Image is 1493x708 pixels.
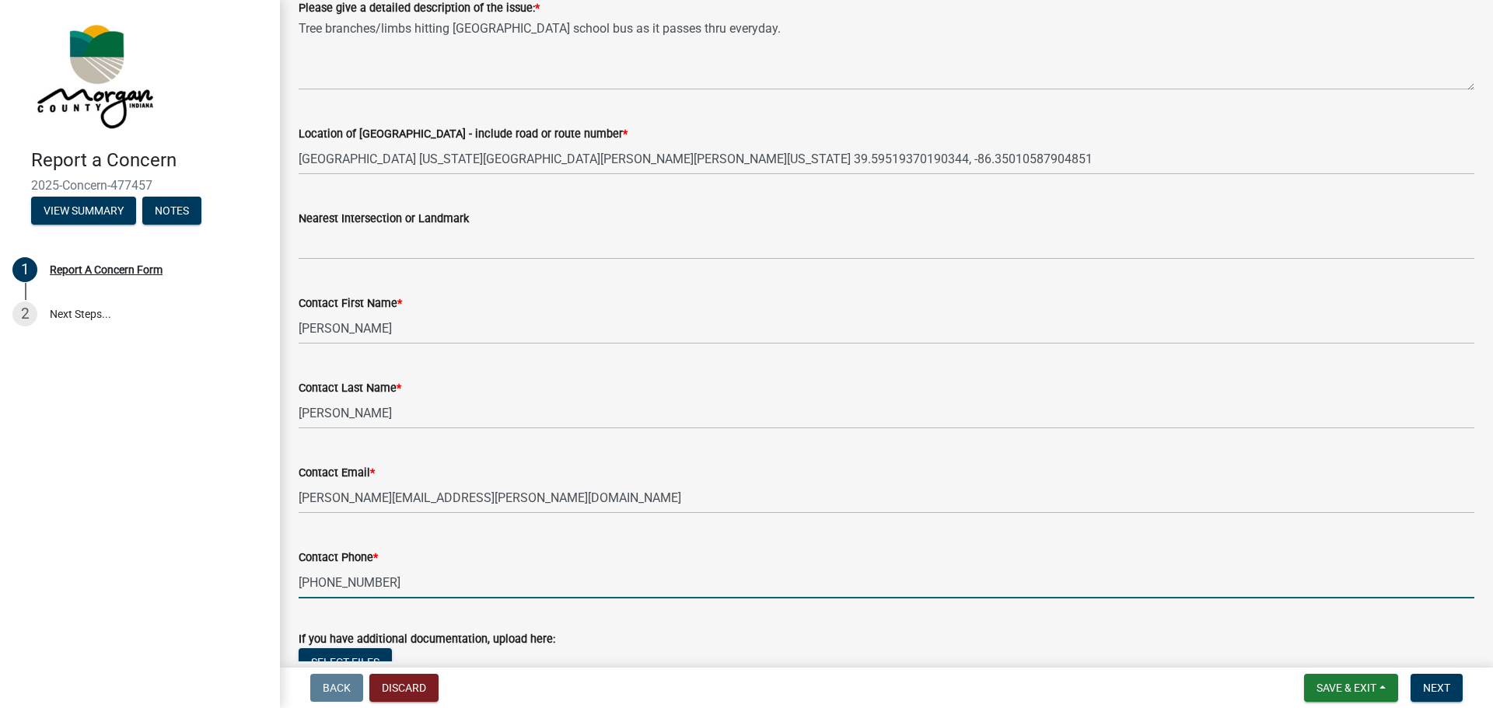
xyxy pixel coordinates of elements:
[1423,682,1450,694] span: Next
[299,634,555,645] label: If you have additional documentation, upload here:
[142,197,201,225] button: Notes
[299,3,540,14] label: Please give a detailed description of the issue:
[31,178,249,193] span: 2025-Concern-477457
[31,205,136,218] wm-modal-confirm: Summary
[12,257,37,282] div: 1
[1411,674,1463,702] button: Next
[310,674,363,702] button: Back
[299,129,628,140] label: Location of [GEOGRAPHIC_DATA] - include road or route number
[31,149,267,172] h4: Report a Concern
[12,302,37,326] div: 2
[1316,682,1376,694] span: Save & Exit
[299,298,402,309] label: Contact First Name
[142,205,201,218] wm-modal-confirm: Notes
[323,682,351,694] span: Back
[299,648,392,676] button: Select files
[299,383,401,394] label: Contact Last Name
[31,16,156,133] img: Morgan County, Indiana
[299,468,375,479] label: Contact Email
[369,674,439,702] button: Discard
[31,197,136,225] button: View Summary
[299,553,378,563] label: Contact Phone
[299,214,469,225] label: Nearest Intersection or Landmark
[1304,674,1398,702] button: Save & Exit
[50,264,163,275] div: Report A Concern Form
